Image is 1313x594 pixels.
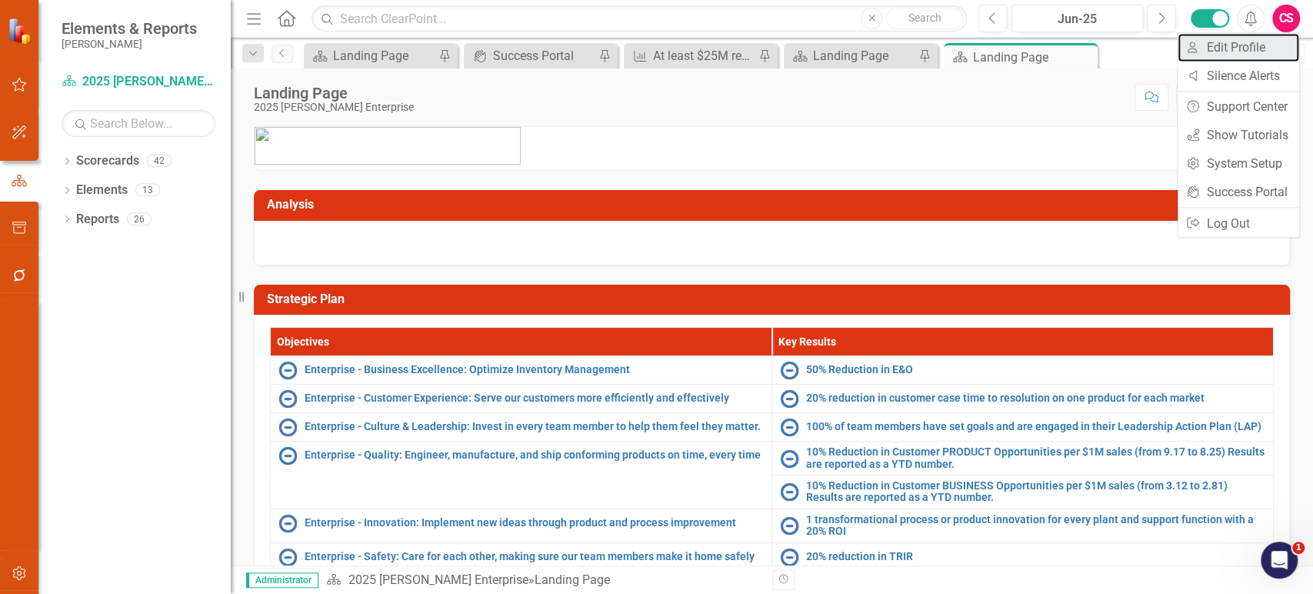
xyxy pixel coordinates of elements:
div: Success Portal [493,46,595,65]
input: Search ClearPoint... [312,5,967,32]
img: Not Started [278,418,297,436]
a: 100% of team members have set goals and are engaged in their Leadership Action Plan (LAP) [806,421,1265,432]
img: Not Started [780,516,798,535]
td: Double-Click to Edit Right Click for Context Menu [772,509,1274,542]
a: 50% Reduction in E&O [806,364,1265,375]
img: Not Started [780,482,798,501]
img: Not Started [780,361,798,379]
a: Reports [76,211,119,229]
td: Double-Click to Edit Right Click for Context Menu [271,509,772,542]
a: Enterprise - Customer Experience: Serve our customers more efficiently and effectively [305,392,764,404]
span: Elements & Reports [62,19,197,38]
a: 20% reduction in customer case time to resolution on one product for each market [806,392,1265,404]
a: Enterprise - Quality: Engineer, manufacture, and ship conforming products on time, every time [305,449,764,461]
a: Landing Page [788,46,915,65]
a: Log Out [1178,209,1299,237]
div: Landing Page [333,46,435,65]
button: Search [886,8,963,29]
div: Landing Page [813,46,915,65]
div: 26 [127,212,152,225]
span: 1 [1292,542,1305,554]
a: Enterprise - Innovation: Implement new ideas through product and process improvement [305,517,764,529]
a: Silence Alerts [1178,62,1299,90]
a: 2025 [PERSON_NAME] Enterprise [348,572,528,587]
td: Double-Click to Edit Right Click for Context Menu [271,542,772,571]
small: [PERSON_NAME] [62,38,197,50]
div: 13 [135,184,160,197]
a: 1 transformational process or product innovation for every plant and support function with a 20% ROI [806,514,1265,538]
span: Administrator [246,572,318,588]
td: Double-Click to Edit Right Click for Context Menu [271,413,772,442]
td: Double-Click to Edit Right Click for Context Menu [271,442,772,509]
a: Scorecards [76,152,139,170]
a: Show Tutorials [1178,121,1299,149]
div: Jun-25 [1017,10,1138,28]
td: Double-Click to Edit Right Click for Context Menu [271,385,772,413]
td: Double-Click to Edit Right Click for Context Menu [772,413,1274,442]
a: Enterprise - Safety: Care for each other, making sure our team members make it home safely [305,551,764,562]
a: Enterprise - Business Excellence: Optimize Inventory Management [305,364,764,375]
td: Double-Click to Edit Right Click for Context Menu [271,356,772,385]
img: ClearPoint Strategy [8,17,35,44]
img: Not Started [780,389,798,408]
a: System Setup [1178,149,1299,178]
iframe: Intercom live chat [1261,542,1298,579]
a: 10% Reduction in Customer PRODUCT Opportunities per $1M sales (from 9.17 to 8.25) Results are rep... [806,446,1265,470]
button: CS [1272,5,1300,32]
td: Double-Click to Edit Right Click for Context Menu [772,475,1274,509]
a: Edit Profile [1178,33,1299,62]
div: Landing Page [254,85,414,102]
a: Landing Page [308,46,435,65]
td: Double-Click to Edit Right Click for Context Menu [772,385,1274,413]
a: Success Portal [1178,178,1299,206]
a: Elements [76,182,128,199]
h3: Strategic Plan [267,292,1282,306]
div: Landing Page [534,572,609,587]
img: Not Started [278,361,297,379]
div: 2025 [PERSON_NAME] Enterprise [254,102,414,113]
a: Support Center [1178,92,1299,121]
div: 42 [147,155,172,168]
td: Double-Click to Edit Right Click for Context Menu [772,442,1274,476]
img: Not Started [278,446,297,465]
div: » [326,572,760,589]
td: Double-Click to Edit Right Click for Context Menu [772,356,1274,385]
div: At least $25M reduction in direct & indirect material costs [653,46,755,65]
img: Not Started [780,449,798,468]
a: 20% reduction in TRIR [806,551,1265,562]
img: Not Started [780,418,798,436]
input: Search Below... [62,110,215,137]
img: Not Started [278,548,297,566]
a: Success Portal [468,46,595,65]
img: Not Started [278,389,297,408]
h3: Analysis [267,198,771,212]
div: Landing Page [973,48,1094,67]
a: 2025 [PERSON_NAME] Enterprise [62,73,215,91]
a: 10% Reduction in Customer BUSINESS Opportunities per $1M sales (from 3.12 to 2.81) Results are re... [806,480,1265,504]
img: Not Started [278,514,297,532]
a: At least $25M reduction in direct & indirect material costs [628,46,755,65]
img: Not Started [780,548,798,566]
a: Enterprise - Culture & Leadership: Invest in every team member to help them feel they matter. [305,421,764,432]
td: Double-Click to Edit Right Click for Context Menu [772,542,1274,571]
span: Search [908,12,941,24]
button: Jun-25 [1011,5,1143,32]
